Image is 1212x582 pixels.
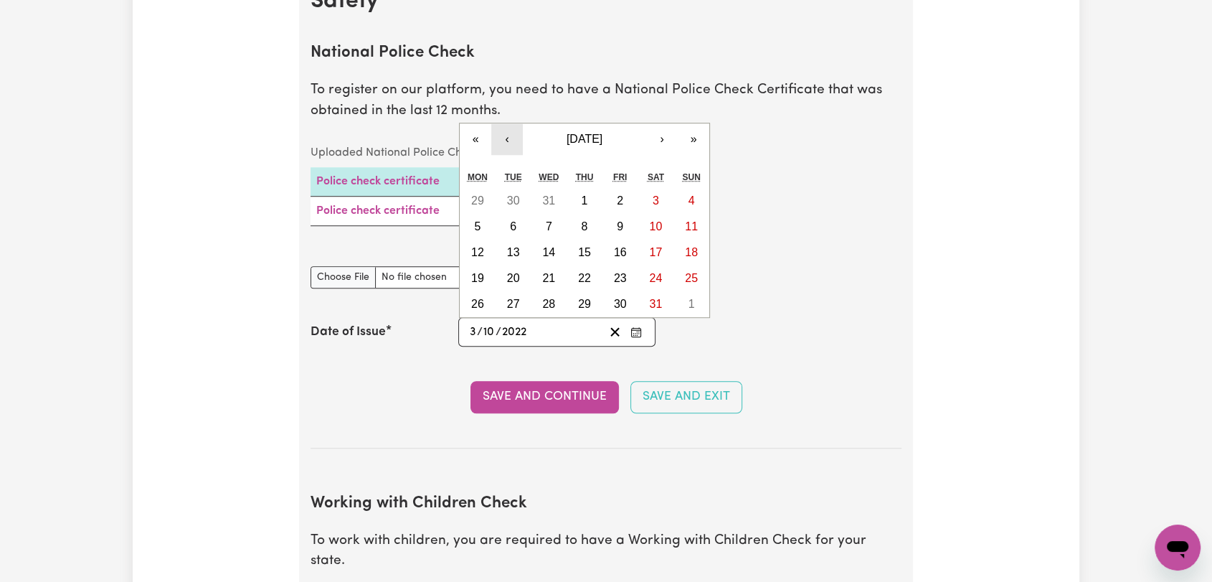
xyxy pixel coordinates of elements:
[531,214,567,240] button: August 7, 2024
[578,246,591,258] abbr: August 15, 2024
[531,240,567,266] button: August 14, 2024
[582,194,588,207] abbr: August 1, 2024
[546,220,552,233] abbr: August 7, 2024
[613,172,627,182] abbr: Friday
[638,188,674,214] button: August 3, 2024
[311,44,901,63] h2: National Police Check
[496,291,531,317] button: August 27, 2024
[688,194,695,207] abbr: August 4, 2024
[507,194,520,207] abbr: July 30, 2024
[542,272,555,284] abbr: August 21, 2024
[685,272,698,284] abbr: August 25, 2024
[626,322,646,342] button: Enter the Date of Issue of your National Police Check
[531,188,567,214] button: July 31, 2024
[638,266,674,291] button: August 24, 2024
[567,266,602,291] button: August 22, 2024
[614,272,627,284] abbr: August 23, 2024
[460,266,496,291] button: August 19, 2024
[491,123,523,155] button: ‹
[523,123,646,155] button: [DATE]
[576,172,594,182] abbr: Thursday
[1155,525,1201,571] iframe: Button to launch messaging window
[311,531,901,573] p: To work with children, you are required to have a Working with Children Check for your state.
[542,194,555,207] abbr: July 31, 2024
[496,214,531,240] button: August 6, 2024
[542,298,555,310] abbr: August 28, 2024
[673,266,709,291] button: August 25, 2024
[507,298,520,310] abbr: August 27, 2024
[648,172,664,182] abbr: Saturday
[471,194,484,207] abbr: July 29, 2024
[507,272,520,284] abbr: August 20, 2024
[311,139,699,167] caption: Uploaded National Police Check files
[678,123,709,155] button: »
[582,220,588,233] abbr: August 8, 2024
[316,205,440,217] a: Police check certificate
[602,291,638,317] button: August 30, 2024
[471,298,484,310] abbr: August 26, 2024
[604,322,626,342] button: Clear date
[673,188,709,214] button: August 4, 2024
[602,188,638,214] button: August 2, 2024
[646,123,678,155] button: ›
[602,240,638,266] button: August 16, 2024
[638,214,674,240] button: August 10, 2024
[673,240,709,266] button: August 18, 2024
[578,272,591,284] abbr: August 22, 2024
[649,272,662,284] abbr: August 24, 2024
[682,172,700,182] abbr: Sunday
[653,194,659,207] abbr: August 3, 2024
[477,326,483,339] span: /
[471,272,484,284] abbr: August 19, 2024
[617,194,623,207] abbr: August 2, 2024
[649,298,662,310] abbr: August 31, 2024
[649,220,662,233] abbr: August 10, 2024
[531,266,567,291] button: August 21, 2024
[460,123,491,155] button: «
[602,266,638,291] button: August 23, 2024
[617,220,623,233] abbr: August 9, 2024
[673,291,709,317] button: September 1, 2024
[470,381,619,413] button: Save and Continue
[567,188,602,214] button: August 1, 2024
[531,291,567,317] button: August 28, 2024
[460,240,496,266] button: August 12, 2024
[496,266,531,291] button: August 20, 2024
[311,494,901,514] h2: Working with Children Check
[630,381,742,413] button: Save and Exit
[474,220,480,233] abbr: August 5, 2024
[673,214,709,240] button: August 11, 2024
[688,298,695,310] abbr: September 1, 2024
[638,240,674,266] button: August 17, 2024
[567,240,602,266] button: August 15, 2024
[311,323,386,342] label: Date of Issue
[567,133,602,145] span: [DATE]
[685,246,698,258] abbr: August 18, 2024
[471,246,484,258] abbr: August 12, 2024
[685,220,698,233] abbr: August 11, 2024
[460,214,496,240] button: August 5, 2024
[505,172,522,182] abbr: Tuesday
[614,246,627,258] abbr: August 16, 2024
[483,322,496,342] input: --
[501,322,528,342] input: ----
[578,298,591,310] abbr: August 29, 2024
[539,172,559,182] abbr: Wednesday
[649,246,662,258] abbr: August 17, 2024
[311,80,901,122] p: To register on our platform, you need to have a National Police Check Certificate that was obtain...
[460,188,496,214] button: July 29, 2024
[460,291,496,317] button: August 26, 2024
[316,176,440,187] a: Police check certificate
[542,246,555,258] abbr: August 14, 2024
[468,172,488,182] abbr: Monday
[602,214,638,240] button: August 9, 2024
[567,291,602,317] button: August 29, 2024
[614,298,627,310] abbr: August 30, 2024
[496,188,531,214] button: July 30, 2024
[510,220,516,233] abbr: August 6, 2024
[507,246,520,258] abbr: August 13, 2024
[469,322,477,342] input: --
[496,326,501,339] span: /
[496,240,531,266] button: August 13, 2024
[567,214,602,240] button: August 8, 2024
